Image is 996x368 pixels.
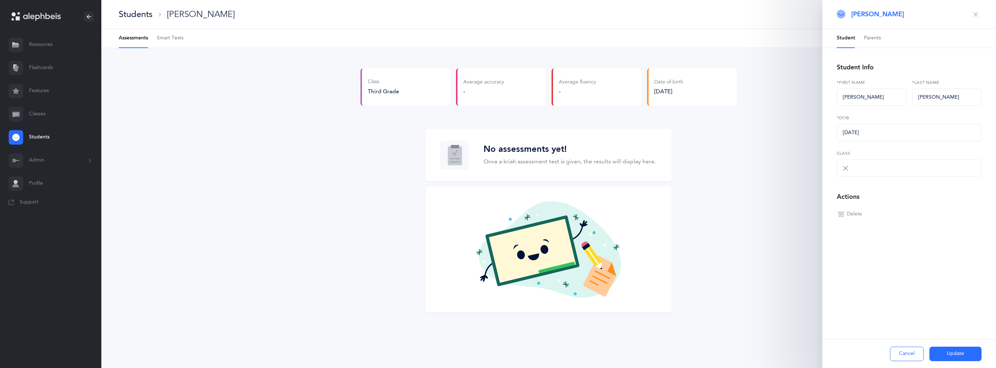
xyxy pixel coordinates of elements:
[157,29,183,48] a: Smart Tests
[837,159,982,177] select: Choose Class
[368,87,399,95] button: Third Grade
[463,79,504,86] div: Average accuracy
[837,192,860,201] div: Actions
[559,87,596,95] div: -
[837,150,982,157] label: Class
[912,79,982,86] label: *Last name
[119,8,152,20] div: Students
[654,79,683,86] div: Date of birth
[890,347,924,361] button: Cancel
[851,10,904,19] span: [PERSON_NAME]
[157,35,183,42] span: Smart Tests
[837,63,874,72] div: Student Info
[929,347,982,361] button: Update
[368,88,399,95] span: Third Grade
[837,209,864,220] button: Delete
[559,79,596,86] div: Average fluency
[368,78,399,86] div: Class
[864,35,881,42] span: Parents
[484,157,656,166] p: Once a kriah assessment test is given, the results will display here.
[484,144,656,155] h3: No assessments yet!
[167,8,235,20] div: [PERSON_NAME]
[837,79,906,86] label: *First name
[463,87,504,95] div: -
[847,211,862,218] span: Delete
[20,199,38,206] span: Support
[654,87,683,95] div: [DATE]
